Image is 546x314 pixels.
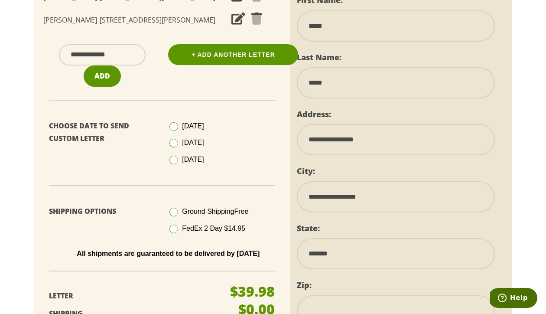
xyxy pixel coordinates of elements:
[98,9,217,32] td: [STREET_ADDRESS][PERSON_NAME]
[182,122,204,130] span: [DATE]
[490,288,537,310] iframe: Opens a widget where you can find more information
[230,285,275,298] p: $39.98
[234,208,248,215] span: Free
[49,120,155,145] p: Choose Date To Send Custom Letter
[84,65,121,87] button: Add
[182,156,204,163] span: [DATE]
[182,208,248,215] span: Ground Shipping
[297,52,341,62] label: Last Name:
[49,205,155,218] p: Shipping Options
[49,290,235,302] p: Letter
[168,44,298,65] a: + Add Another Letter
[42,9,98,32] td: [PERSON_NAME]
[182,225,245,232] span: FedEx 2 Day $14.95
[55,250,281,258] p: All shipments are guaranteed to be delivered by [DATE]
[297,166,315,176] label: City:
[182,139,204,146] span: [DATE]
[297,280,312,290] label: Zip:
[297,223,320,233] label: State:
[94,71,110,81] span: Add
[297,109,331,119] label: Address:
